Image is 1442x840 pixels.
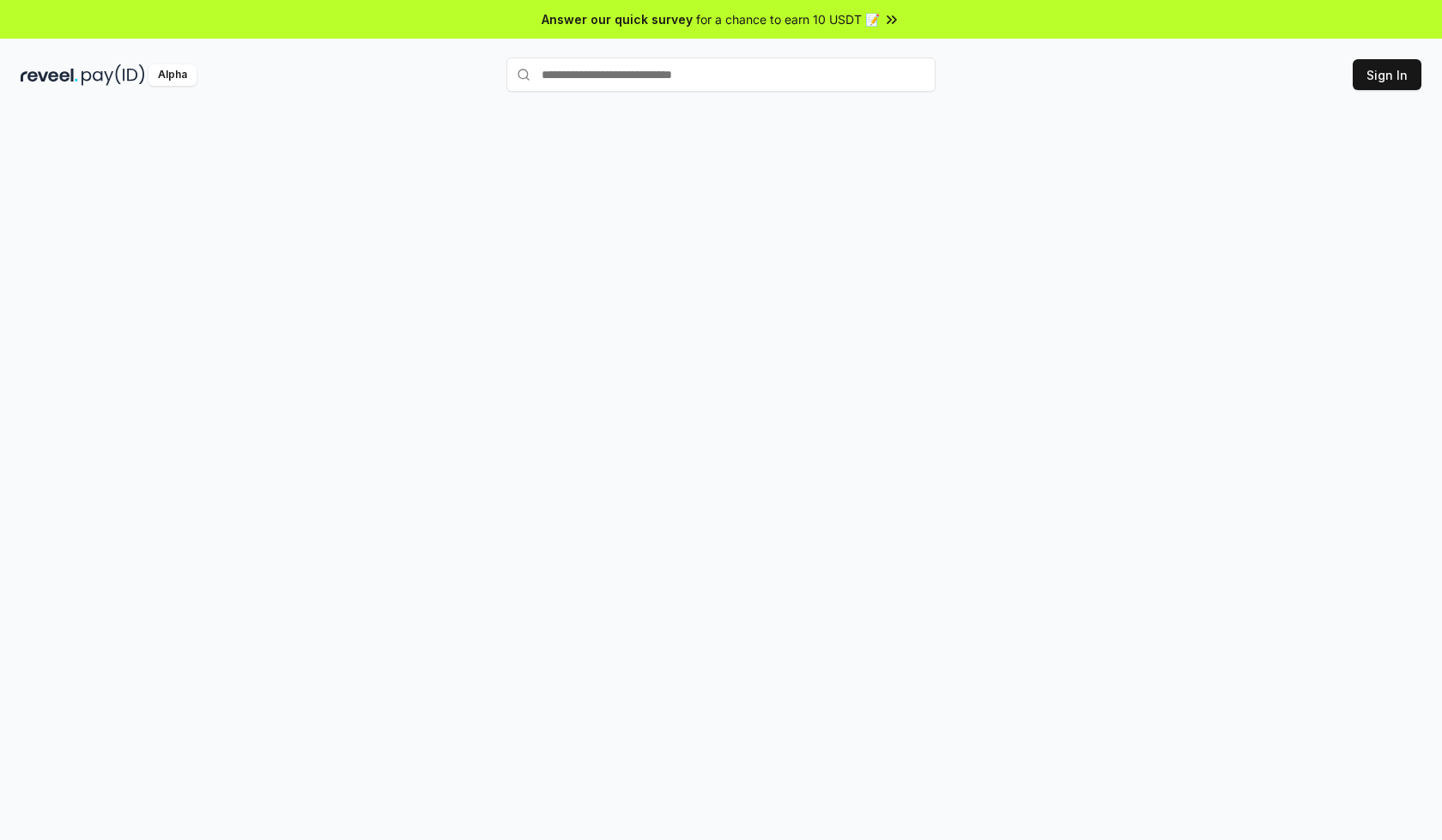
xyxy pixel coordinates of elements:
[21,64,78,86] img: reveel_dark
[696,10,880,28] span: for a chance to earn 10 USDT 📝
[82,64,145,86] img: pay_id
[542,10,693,28] span: Answer our quick survey
[1353,59,1421,90] button: Sign In
[148,64,197,86] div: Alpha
